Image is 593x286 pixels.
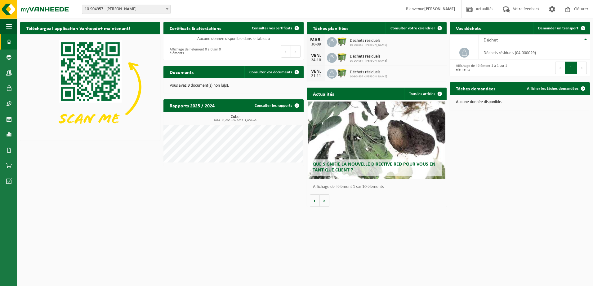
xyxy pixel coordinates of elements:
[390,26,435,30] span: Consulter votre calendrier
[386,22,446,34] a: Consulter votre calendrier
[313,162,435,173] span: Que signifie la nouvelle directive RED pour vous en tant que client ?
[450,82,502,94] h2: Tâches demandées
[424,7,455,11] strong: [PERSON_NAME]
[522,82,589,95] a: Afficher les tâches demandées
[20,34,160,139] img: Download de VHEPlus App
[307,22,354,34] h2: Tâches planifiées
[244,66,303,78] a: Consulter vos documents
[82,5,170,14] span: 10-904957 - DANIEL MINNE-HOCK - PERWEZ
[163,66,200,78] h2: Documents
[404,88,446,100] a: Tous les articles
[310,194,320,207] button: Vorige
[350,38,387,43] span: Déchets résiduels
[291,45,301,58] button: Next
[350,70,387,75] span: Déchets résiduels
[313,185,444,189] p: Affichage de l'élément 1 sur 10 éléments
[167,45,230,58] div: Affichage de l'élément 0 à 0 sur 0 éléments
[170,84,297,88] p: Vous avez 9 document(s) non lu(s).
[310,53,322,58] div: VEN.
[453,61,517,75] div: Affichage de l'élément 1 à 1 sur 1 éléments
[308,102,445,179] a: Que signifie la nouvelle directive RED pour vous en tant que client ?
[527,87,578,91] span: Afficher les tâches demandées
[479,46,590,59] td: déchets résiduels (04-000029)
[577,62,587,74] button: Next
[337,68,347,78] img: WB-1100-HPE-GN-50
[350,43,387,47] span: 10-904957 - [PERSON_NAME]
[565,62,577,74] button: 1
[320,194,329,207] button: Volgende
[167,119,304,122] span: 2024: 11,000 m3 - 2025: 9,900 m3
[163,34,304,43] td: Aucune donnée disponible dans le tableau
[450,22,487,34] h2: Vos déchets
[456,100,584,104] p: Aucune donnée disponible.
[538,26,578,30] span: Demander un transport
[310,58,322,63] div: 24-10
[310,74,322,78] div: 21-11
[310,42,322,47] div: 30-09
[20,22,136,34] h2: Téléchargez l'application Vanheede+ maintenant!
[281,45,291,58] button: Previous
[163,99,221,111] h2: Rapports 2025 / 2024
[533,22,589,34] a: Demander un transport
[350,54,387,59] span: Déchets résiduels
[247,22,303,34] a: Consulter vos certificats
[82,5,171,14] span: 10-904957 - DANIEL MINNE-HOCK - PERWEZ
[167,115,304,122] h3: Cube
[337,36,347,47] img: WB-1100-HPE-GN-50
[310,37,322,42] div: MAR.
[350,59,387,63] span: 10-904957 - [PERSON_NAME]
[310,69,322,74] div: VEN.
[555,62,565,74] button: Previous
[163,22,227,34] h2: Certificats & attestations
[350,75,387,79] span: 10-904957 - [PERSON_NAME]
[484,38,498,43] span: Déchet
[337,52,347,63] img: WB-1100-HPE-GN-50
[252,26,292,30] span: Consulter vos certificats
[249,70,292,74] span: Consulter vos documents
[307,88,340,100] h2: Actualités
[250,99,303,112] a: Consulter les rapports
